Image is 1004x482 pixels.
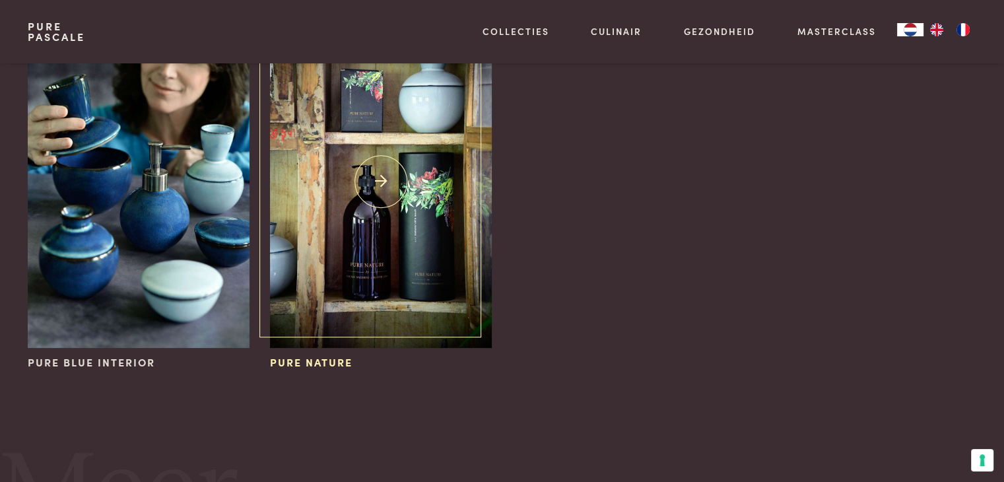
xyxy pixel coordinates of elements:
a: Gezondheid [684,24,755,38]
div: Language [897,23,923,36]
a: Pure Blue Interior Pure Blue Interior [28,16,249,370]
aside: Language selected: Nederlands [897,23,976,36]
img: Pure Nature [270,16,491,348]
a: Collecties [483,24,549,38]
a: EN [923,23,950,36]
ul: Language list [923,23,976,36]
a: Pure Nature Pure Nature [270,16,491,370]
span: Pure Nature [270,355,352,370]
button: Uw voorkeuren voor toestemming voor trackingtechnologieën [971,449,993,471]
span: Pure Blue Interior [28,355,155,370]
a: NL [897,23,923,36]
img: Pure Blue Interior [28,16,249,348]
a: Masterclass [797,24,876,38]
a: FR [950,23,976,36]
a: Culinair [591,24,642,38]
a: PurePascale [28,21,85,42]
